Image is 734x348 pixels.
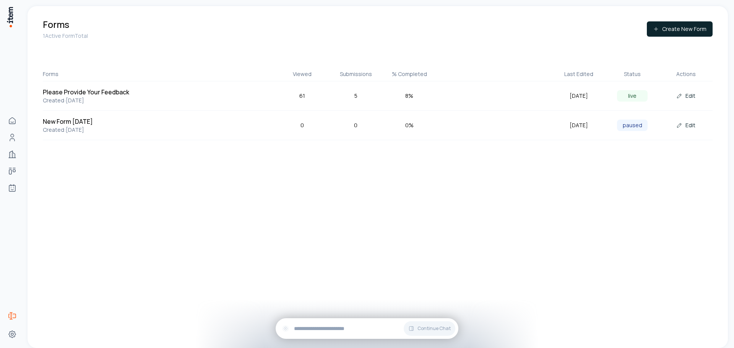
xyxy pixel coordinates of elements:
a: Agents [5,180,20,196]
div: % Completed [383,70,436,78]
p: Created: [DATE] [43,126,159,134]
div: Actions [659,70,713,78]
button: Create New Form [647,21,713,37]
div: paused [617,120,648,131]
div: 0 [329,121,383,129]
div: Submissions [329,70,383,78]
div: Continue Chat [276,318,458,339]
div: 0 [276,121,329,129]
a: Companies [5,147,20,162]
div: 61 [276,92,329,100]
button: Edit [670,88,702,104]
span: Continue Chat [417,325,451,332]
a: deals [5,163,20,179]
h5: Please Provide Your Feedback [43,87,159,97]
img: Item Brain Logo [6,6,14,28]
div: Status [606,70,659,78]
div: 0 % [383,121,436,129]
div: 5 [329,92,383,100]
button: Continue Chat [404,321,455,336]
a: Contacts [5,130,20,145]
h5: New Form [DATE] [43,117,159,126]
div: live [617,90,648,102]
div: Last Edited [552,70,606,78]
div: Forms [43,70,159,78]
div: [DATE] [552,92,606,100]
button: Edit [670,118,702,133]
div: [DATE] [552,121,606,129]
a: Settings [5,327,20,342]
h1: Forms [43,18,88,31]
div: 8 % [383,92,436,100]
a: Home [5,113,20,128]
p: 1 Active Form Total [43,32,88,40]
a: Forms [5,308,20,324]
div: Viewed [276,70,329,78]
p: Created: [DATE] [43,97,159,104]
